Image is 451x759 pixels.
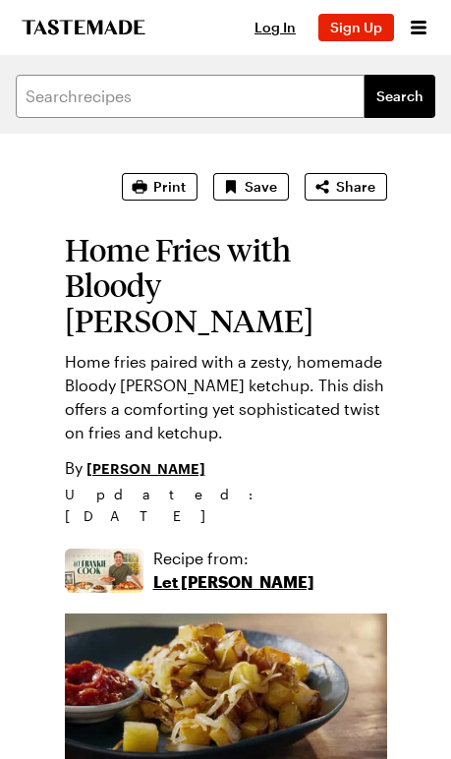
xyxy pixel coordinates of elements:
[153,547,314,570] p: Recipe from:
[65,549,143,593] img: Show where recipe is used
[336,177,375,197] span: Share
[213,173,289,201] button: Save recipe
[65,350,387,444] p: Home fries paired with a zesty, homemade Bloody [PERSON_NAME] ketchup. This dish offers a comfort...
[20,20,147,35] a: To Tastemade Home Page
[254,19,296,35] span: Log In
[86,457,205,479] a: [PERSON_NAME]
[244,14,307,41] button: Log In
[153,177,186,197] span: Print
[65,484,387,527] span: Updated : [DATE]
[376,87,423,106] span: Search
[305,173,387,201] button: Share
[406,15,431,40] button: Open menu
[318,14,394,41] button: Sign Up
[330,19,382,35] span: Sign Up
[153,570,314,594] p: Let [PERSON_NAME]
[245,177,277,197] span: Save
[365,75,435,118] button: filters
[122,173,197,201] button: Print
[153,547,314,594] a: Recipe from:Let [PERSON_NAME]
[65,456,205,480] p: By
[65,232,387,338] h1: Home Fries with Bloody [PERSON_NAME]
